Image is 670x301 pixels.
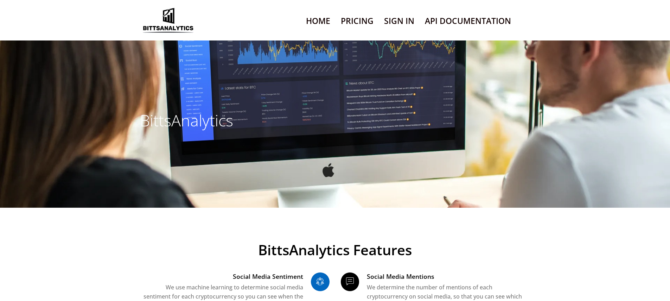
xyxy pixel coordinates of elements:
[384,12,414,30] a: Sign In
[341,12,374,30] a: Pricing
[140,243,530,257] span: BittsAnalytics Features
[140,272,303,281] h3: Social Media Sentiment
[140,111,330,130] h3: BittsAnalytics
[367,272,530,281] h3: Social Media Mentions
[306,12,330,30] a: Home
[425,12,511,30] a: API Documentation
